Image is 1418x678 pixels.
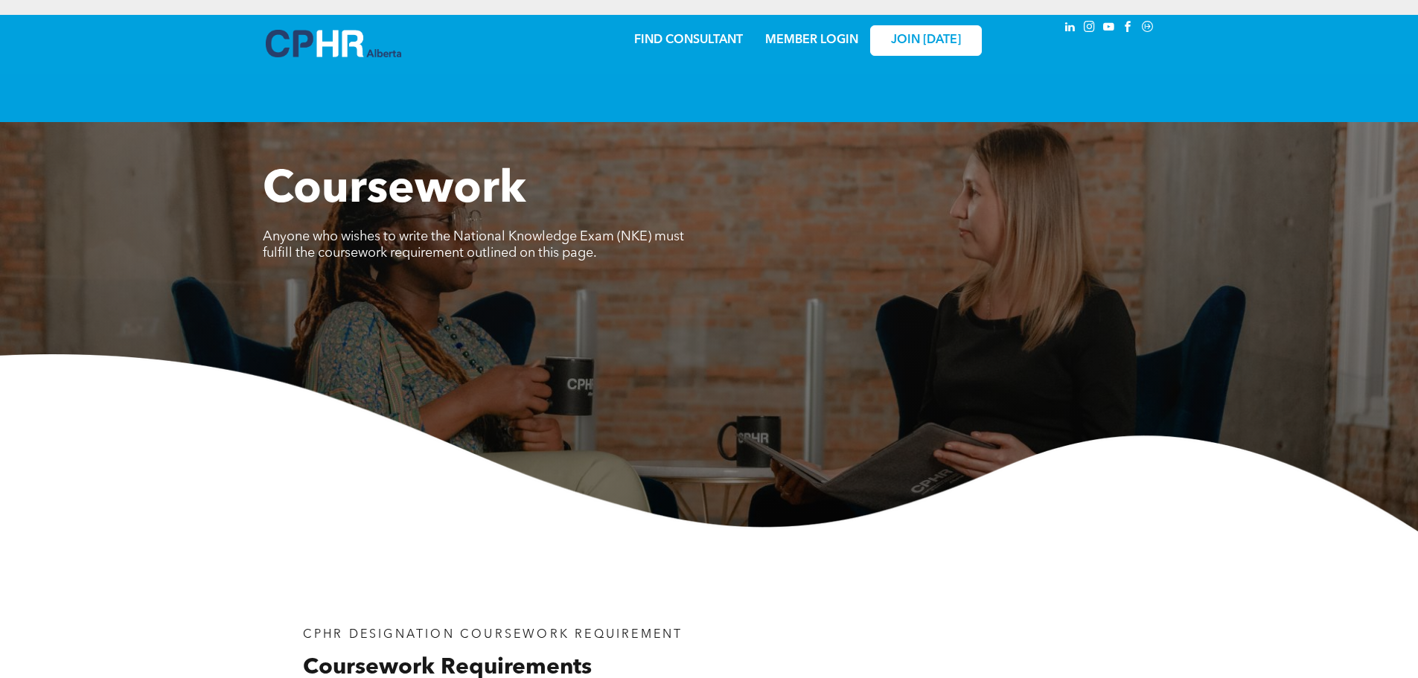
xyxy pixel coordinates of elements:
a: Social network [1140,19,1156,39]
a: JOIN [DATE] [870,25,982,56]
span: CPHR DESIGNATION COURSEWORK REQUIREMENT [303,629,683,641]
a: instagram [1082,19,1098,39]
span: JOIN [DATE] [891,33,961,48]
a: youtube [1101,19,1117,39]
a: FIND CONSULTANT [634,34,743,46]
span: Anyone who wishes to write the National Knowledge Exam (NKE) must fulfill the coursework requirem... [263,230,684,260]
a: MEMBER LOGIN [765,34,858,46]
span: Coursework [263,168,526,213]
a: facebook [1120,19,1137,39]
a: linkedin [1062,19,1079,39]
img: A blue and white logo for cp alberta [266,30,401,57]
